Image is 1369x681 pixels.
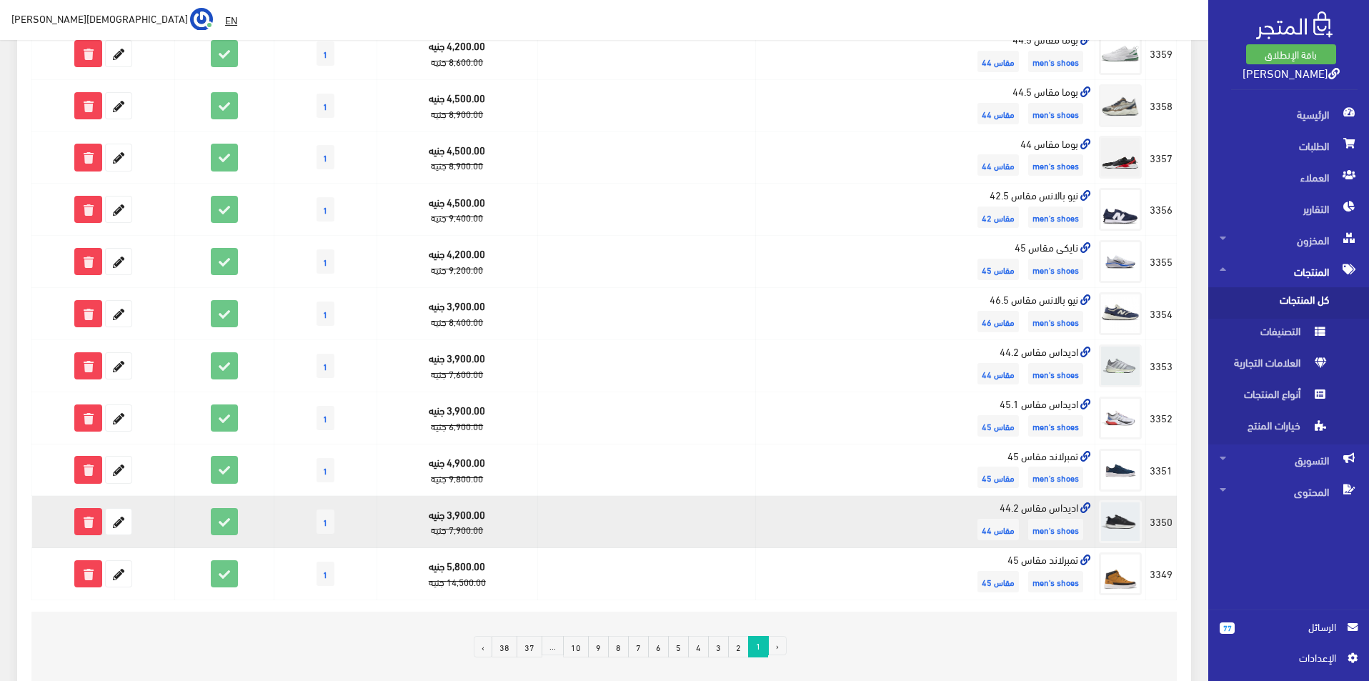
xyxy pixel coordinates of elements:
span: الطلبات [1220,130,1358,161]
span: التسويق [1220,444,1358,476]
span: 1 [317,406,334,430]
span: men's shoes [1028,415,1083,437]
td: بوما مقاس 44 [755,131,1095,184]
span: men's shoes [1028,363,1083,384]
span: مقاس 44 [977,154,1019,176]
a: 8 [608,636,629,657]
strike: 9,200.00 جنيه [431,261,483,278]
a: التقارير [1208,193,1369,224]
a: التصنيفات [1208,319,1369,350]
span: 1 [317,197,334,222]
td: اديداس مقاس 44.2 [755,339,1095,392]
a: 38 [492,636,517,657]
img: nayk-mkas-45.jpg [1099,240,1142,283]
strike: 8,400.00 جنيه [431,313,483,330]
td: 3351 [1146,444,1177,496]
img: boma-mkas-445.jpg [1099,84,1142,127]
td: 3350 [1146,496,1177,548]
span: مقاس 45 [977,259,1019,280]
span: 1 [317,41,334,66]
td: بوما مقاس 44.5 [755,79,1095,131]
td: 3349 [1146,548,1177,600]
span: العلامات التجارية [1220,350,1328,382]
a: EN [219,7,243,33]
span: أنواع المنتجات [1220,382,1328,413]
span: الرسائل [1246,619,1336,635]
span: men's shoes [1028,519,1083,540]
td: 3353 [1146,339,1177,392]
a: التالي » [474,636,492,657]
td: 4,900.00 جنيه [377,444,537,496]
img: nyo-balans-mkas-425.jpg [1099,188,1142,231]
span: مقاس 44 [977,51,1019,72]
span: men's shoes [1028,311,1083,332]
span: الرئيسية [1220,99,1358,130]
img: ... [190,8,213,31]
li: « السابق [768,636,786,657]
span: men's shoes [1028,51,1083,72]
td: نيو بالانس مقاس 46.5 [755,288,1095,340]
td: نايكى مقاس 45 [755,236,1095,288]
span: men's shoes [1028,207,1083,228]
span: men's shoes [1028,467,1083,488]
a: 4 [688,636,709,657]
td: اديداس مقاس 44.2 [755,496,1095,548]
span: 1 [317,509,334,534]
a: 77 الرسائل [1220,619,1358,650]
strike: 8,900.00 جنيه [431,105,483,122]
a: 9 [588,636,609,657]
span: التقارير [1220,193,1358,224]
td: 3,900.00 جنيه [377,496,537,548]
span: 1 [317,302,334,326]
span: 1 [317,249,334,274]
span: 1 [748,636,769,655]
strike: 8,600.00 جنيه [431,53,483,70]
a: كل المنتجات [1208,287,1369,319]
td: تمبرلاند مقاس 45 [755,444,1095,496]
span: مقاس 45 [977,467,1019,488]
strike: 9,400.00 جنيه [431,209,483,226]
img: tmbrland-mkas-45.jpg [1099,449,1142,492]
u: EN [225,11,237,29]
a: ... [DEMOGRAPHIC_DATA][PERSON_NAME] [11,7,213,30]
td: 4,200.00 جنيه [377,236,537,288]
td: بوما مقاس 44.5 [755,27,1095,79]
td: 4,500.00 جنيه [377,184,537,236]
a: أنواع المنتجات [1208,382,1369,413]
span: مقاس 44 [977,519,1019,540]
img: boma-mkas-445.jpg [1099,32,1142,75]
a: باقة الإنطلاق [1246,44,1336,64]
td: 4,500.00 جنيه [377,79,537,131]
img: adydas-mkas-442.jpg [1099,344,1142,387]
a: [PERSON_NAME] [1243,62,1340,83]
a: 3 [708,636,729,657]
span: men's shoes [1028,259,1083,280]
td: 3352 [1146,392,1177,444]
strike: 6,900.00 جنيه [431,417,483,434]
span: كل المنتجات [1220,287,1328,319]
span: خيارات المنتج [1220,413,1328,444]
a: العملاء [1208,161,1369,193]
span: اﻹعدادات [1231,650,1335,665]
td: 4,500.00 جنيه [377,131,537,184]
img: . [1256,11,1333,39]
img: boma-mkas-44.jpg [1099,136,1142,179]
span: المخزون [1220,224,1358,256]
strike: 9,800.00 جنيه [431,469,483,487]
td: 3,900.00 جنيه [377,392,537,444]
a: الطلبات [1208,130,1369,161]
td: 3,900.00 جنيه [377,339,537,392]
img: nyo-balans-mkas-465.jpg [1099,292,1142,335]
span: 1 [317,458,334,482]
span: men's shoes [1028,571,1083,592]
span: [DEMOGRAPHIC_DATA][PERSON_NAME] [11,9,188,27]
a: الرئيسية [1208,99,1369,130]
strike: 8,900.00 جنيه [431,156,483,174]
td: اديداس مقاس 45.1 [755,392,1095,444]
td: 3,900.00 جنيه [377,288,537,340]
span: 1 [317,562,334,586]
a: المنتجات [1208,256,1369,287]
span: العملاء [1220,161,1358,193]
a: 10 [563,636,589,657]
td: 3357 [1146,131,1177,184]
